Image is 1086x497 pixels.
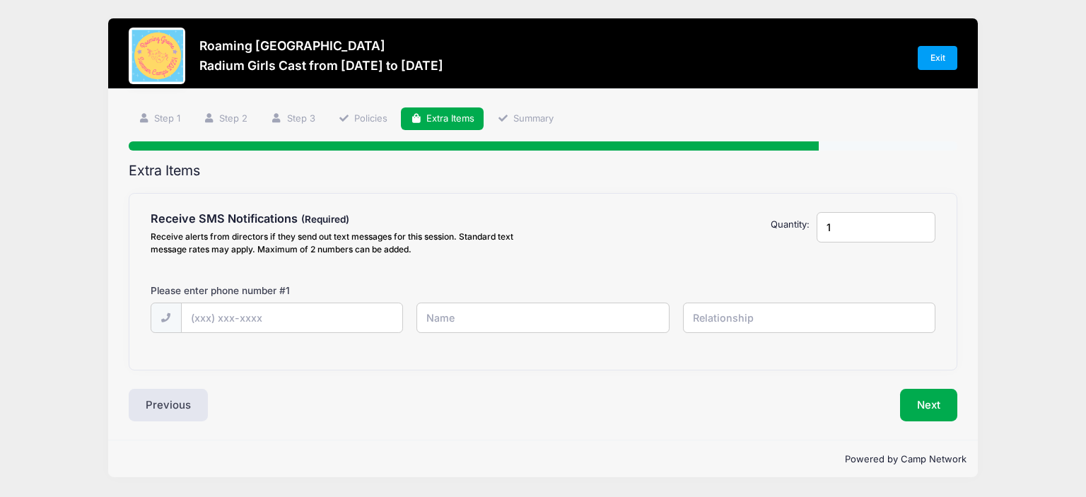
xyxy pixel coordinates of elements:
[129,163,957,179] h2: Extra Items
[401,107,484,131] a: Extra Items
[194,107,257,131] a: Step 2
[918,46,957,70] a: Exit
[119,452,967,467] p: Powered by Camp Network
[817,212,936,242] input: Quantity
[489,107,564,131] a: Summary
[129,107,189,131] a: Step 1
[683,303,935,333] input: Relationship
[900,389,957,421] button: Next
[129,389,208,421] button: Previous
[151,230,537,256] div: Receive alerts from directors if they send out text messages for this session. Standard text mess...
[199,58,443,73] h3: Radium Girls Cast from [DATE] to [DATE]
[199,38,443,53] h3: Roaming [GEOGRAPHIC_DATA]
[329,107,397,131] a: Policies
[151,212,537,226] h4: Receive SMS Notifications
[151,283,290,298] label: Please enter phone number #
[262,107,325,131] a: Step 3
[181,303,403,333] input: (xxx) xxx-xxxx
[416,303,669,333] input: Name
[286,285,290,296] span: 1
